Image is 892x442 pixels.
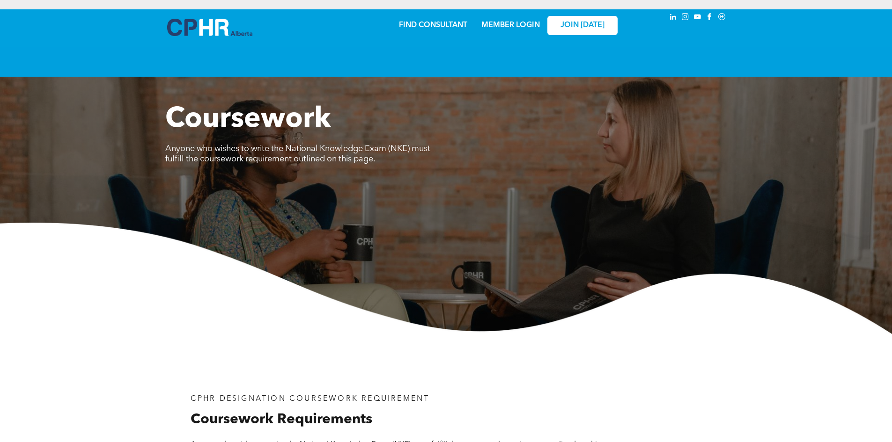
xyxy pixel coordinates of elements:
[717,12,727,24] a: Social network
[167,19,252,36] img: A blue and white logo for cp alberta
[705,12,715,24] a: facebook
[165,145,430,163] span: Anyone who wishes to write the National Knowledge Exam (NKE) must fulfill the coursework requirem...
[668,12,678,24] a: linkedin
[165,106,331,134] span: Coursework
[560,21,604,30] span: JOIN [DATE]
[693,12,703,24] a: youtube
[191,395,430,403] span: CPHR DESIGNATION COURSEWORK REQUIREMENT
[399,22,467,29] a: FIND CONSULTANT
[547,16,618,35] a: JOIN [DATE]
[680,12,691,24] a: instagram
[191,413,372,427] span: Coursework Requirements
[481,22,540,29] a: MEMBER LOGIN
